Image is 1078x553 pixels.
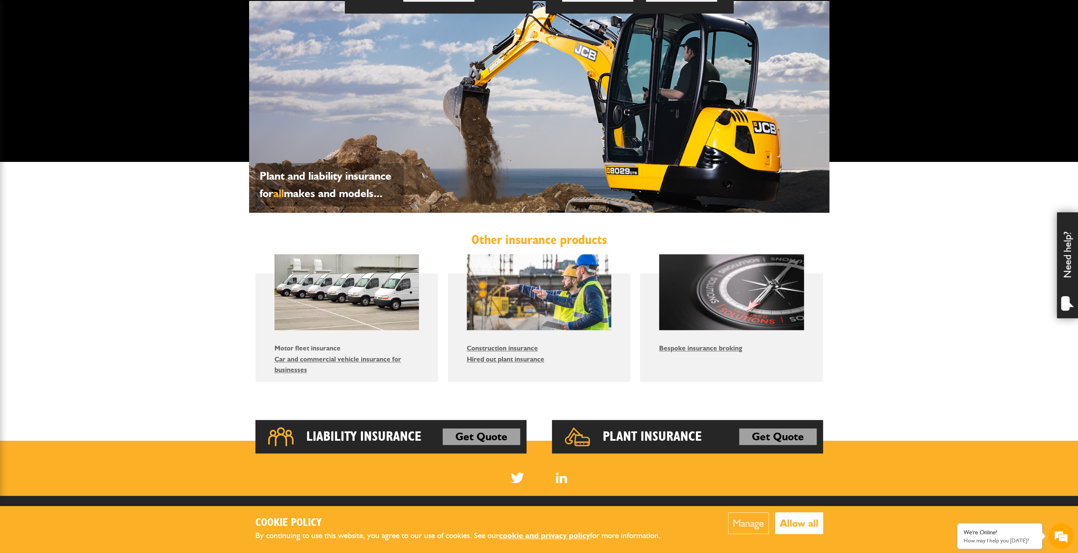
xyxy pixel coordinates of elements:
a: Get Quote [443,428,520,445]
img: Construction insurance [467,254,612,330]
p: Plant and liability insurance for makes and models... [260,167,399,202]
button: Allow all [775,512,823,534]
h2: Other insurance products [255,232,823,248]
a: Get Quote [739,428,817,445]
a: Bespoke insurance broking [659,344,742,352]
img: Motor fleet insurance [274,254,419,330]
a: cookie and privacy policy [499,531,590,540]
a: Motor fleet insurance [274,344,341,352]
div: We're Online! [964,529,1036,536]
a: Construction insurance [467,344,538,352]
h2: Liability Insurance [306,428,421,445]
p: How may I help you today? [964,537,1036,544]
h2: Cookie Policy [255,517,675,530]
h2: Plant Insurance [603,428,702,445]
button: Manage [728,512,769,534]
span: all [273,186,284,200]
a: Hired out plant insurance [467,355,544,363]
p: By continuing to use this website, you agree to our use of cookies. See our for more information. [255,529,675,542]
img: Bespoke insurance broking [659,254,804,330]
a: LinkedIn [556,472,567,483]
img: Linked In [556,472,567,483]
div: Need help? [1057,212,1078,318]
img: Twitter [511,472,524,483]
a: Car and commercial vehicle insurance for businesses [274,355,401,374]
